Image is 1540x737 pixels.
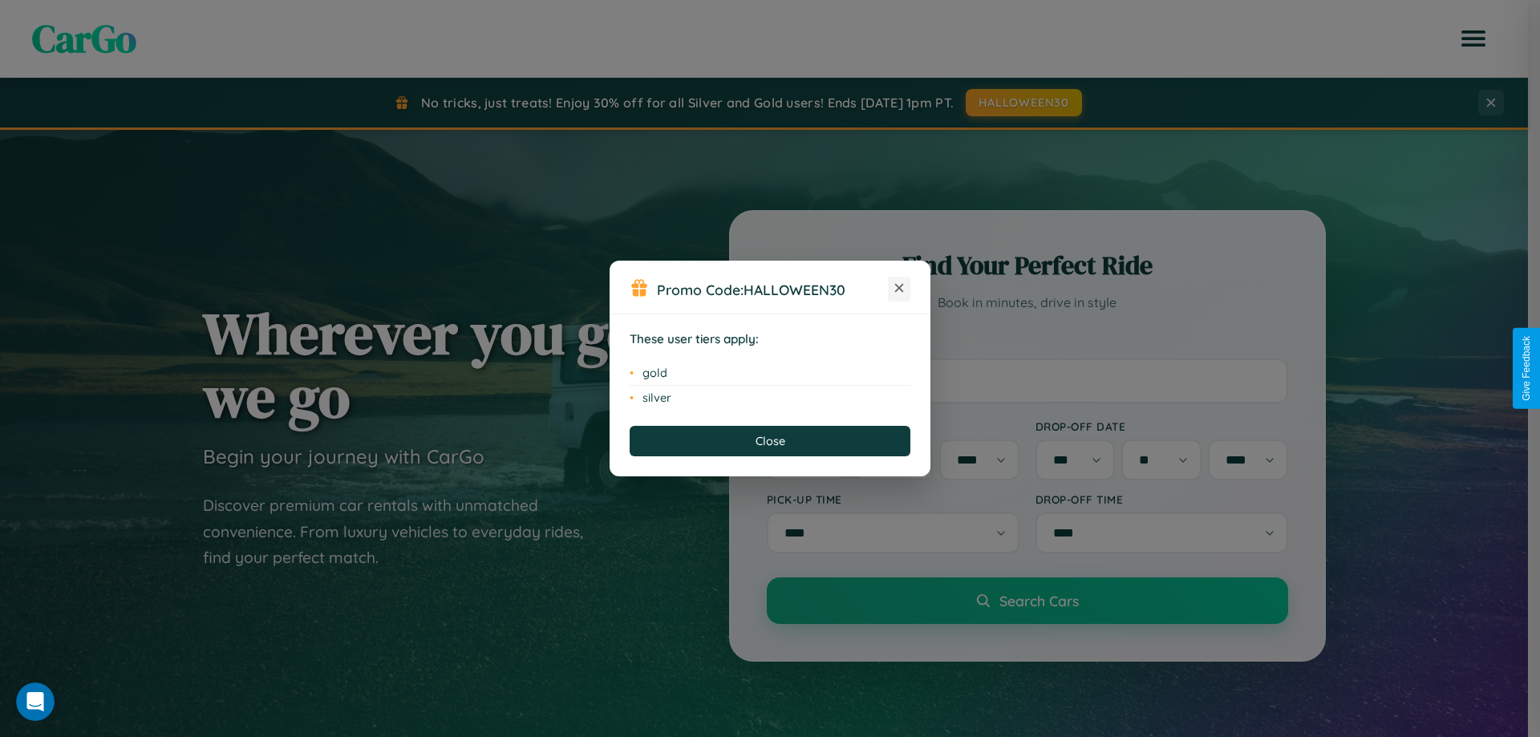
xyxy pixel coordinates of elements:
[1521,336,1532,401] div: Give Feedback
[630,386,910,410] li: silver
[16,682,55,721] iframe: Intercom live chat
[630,426,910,456] button: Close
[630,331,759,346] strong: These user tiers apply:
[630,361,910,386] li: gold
[657,281,888,298] h3: Promo Code:
[744,281,845,298] b: HALLOWEEN30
